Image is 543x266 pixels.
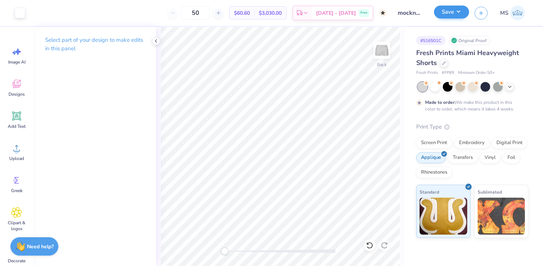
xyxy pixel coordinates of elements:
input: – – [181,6,210,20]
span: Upload [9,156,24,161]
span: Image AI [8,59,26,65]
button: Save [434,6,469,18]
div: Embroidery [454,137,489,149]
div: We make this product in this color to order, which means it takes 4 weeks. [425,99,516,112]
span: Fresh Prints Miami Heavyweight Shorts [416,48,519,67]
span: Add Text [8,123,26,129]
span: Greek [11,188,23,194]
span: [DATE] - [DATE] [316,9,356,17]
img: Meredith Shults [510,6,525,20]
span: Decorate [8,258,26,264]
span: Clipart & logos [4,220,29,232]
img: Sublimated [478,198,525,235]
div: Original Proof [449,36,491,45]
span: MS [500,9,508,17]
div: Back [377,61,387,68]
span: # FP89 [442,70,454,76]
input: Untitled Design [392,6,428,20]
div: Vinyl [480,152,500,163]
div: Digital Print [492,137,527,149]
span: Minimum Order: 50 + [458,70,495,76]
span: Standard [420,188,439,196]
div: Screen Print [416,137,452,149]
div: Print Type [416,123,528,131]
div: Rhinestones [416,167,452,178]
strong: Made to order: [425,99,456,105]
div: # 516501C [416,36,445,45]
span: $60.60 [234,9,250,17]
div: Transfers [448,152,478,163]
strong: Need help? [27,243,54,250]
span: Fresh Prints [416,70,438,76]
div: Foil [503,152,520,163]
span: Sublimated [478,188,502,196]
p: Select part of your design to make edits in this panel [45,36,144,53]
span: Free [360,10,367,16]
img: Back [374,43,389,58]
img: Standard [420,198,467,235]
div: Applique [416,152,446,163]
a: MS [497,6,528,20]
span: Designs [9,91,25,97]
div: Accessibility label [221,248,228,255]
span: $3,030.00 [259,9,282,17]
